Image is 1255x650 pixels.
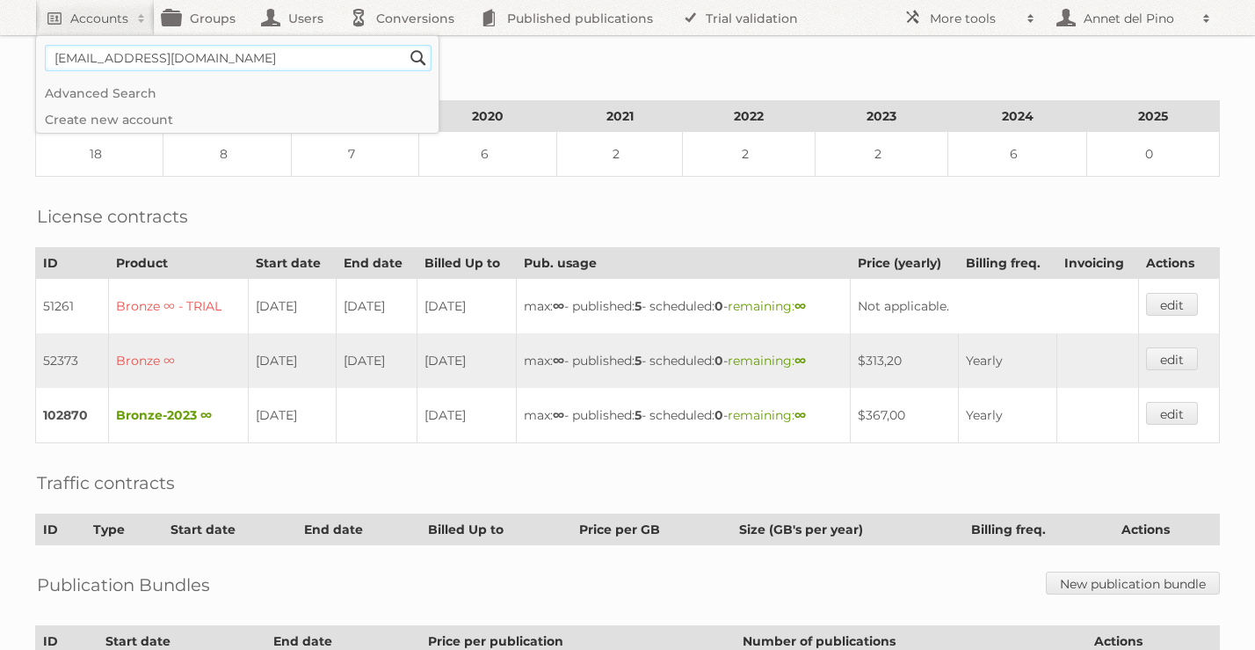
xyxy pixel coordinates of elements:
strong: 0 [715,407,723,423]
span: remaining: [728,298,806,314]
strong: 5 [635,407,642,423]
th: Billing freq. [958,248,1056,279]
span: remaining: [728,407,806,423]
h2: More tools [930,10,1018,27]
td: 2 [557,132,682,177]
th: Start date [249,248,337,279]
strong: 0 [715,353,723,369]
strong: 5 [635,298,642,314]
strong: ∞ [794,298,806,314]
th: Price (yearly) [850,248,958,279]
th: Actions [1114,515,1219,545]
th: Billed Up to [420,515,571,545]
td: [DATE] [337,333,417,388]
a: New publication bundle [1046,572,1220,595]
th: Invoicing [1056,248,1138,279]
th: Billing freq. [964,515,1114,545]
th: 2020 [419,101,557,132]
td: [DATE] [249,388,337,443]
th: Start date [163,515,297,545]
td: 2 [682,132,815,177]
td: Bronze-2023 ∞ [109,388,249,443]
th: 2023 [816,101,948,132]
td: 7 [291,132,418,177]
a: edit [1146,293,1198,316]
td: [DATE] [417,333,517,388]
td: Not applicable. [850,279,1138,334]
th: 2021 [557,101,682,132]
h2: Accounts [70,10,128,27]
th: Pub. usage [517,248,851,279]
h2: Annet del Pino [1079,10,1193,27]
td: [DATE] [417,388,517,443]
td: max: - published: - scheduled: - [517,279,851,334]
td: $367,00 [850,388,958,443]
th: End date [297,515,420,545]
th: Product [109,248,249,279]
td: [DATE] [337,279,417,334]
td: Bronze ∞ [109,333,249,388]
th: Actions [1138,248,1219,279]
td: 2 [816,132,948,177]
td: max: - published: - scheduled: - [517,388,851,443]
a: Create new account [36,106,439,133]
th: Size (GB's per year) [732,515,964,545]
strong: 0 [715,298,723,314]
td: [DATE] [249,279,337,334]
strong: 5 [635,353,642,369]
td: 8 [163,132,291,177]
td: 6 [419,132,557,177]
h2: Publication Bundles [37,572,210,598]
h2: License contracts [37,203,188,230]
a: edit [1146,402,1198,425]
strong: ∞ [553,407,564,423]
td: 52373 [36,333,109,388]
h2: Traffic contracts [37,470,175,496]
th: End date [337,248,417,279]
th: 2025 [1086,101,1219,132]
input: Search [405,45,432,71]
th: Type [85,515,163,545]
td: Yearly [958,333,1056,388]
td: 102870 [36,388,109,443]
a: Advanced Search [36,80,439,106]
strong: ∞ [553,298,564,314]
td: 0 [1086,132,1219,177]
td: Yearly [958,388,1056,443]
a: edit [1146,347,1198,370]
td: 6 [948,132,1086,177]
span: remaining: [728,353,806,369]
td: [DATE] [249,333,337,388]
td: 51261 [36,279,109,334]
strong: ∞ [794,407,806,423]
th: Price per GB [571,515,731,545]
th: 2022 [682,101,815,132]
td: [DATE] [417,279,517,334]
td: Bronze ∞ - TRIAL [109,279,249,334]
td: 18 [36,132,163,177]
strong: ∞ [553,353,564,369]
td: max: - published: - scheduled: - [517,333,851,388]
strong: ∞ [794,353,806,369]
th: Billed Up to [417,248,517,279]
th: ID [36,248,109,279]
td: $313,20 [850,333,958,388]
th: ID [36,515,86,545]
th: 2024 [948,101,1086,132]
